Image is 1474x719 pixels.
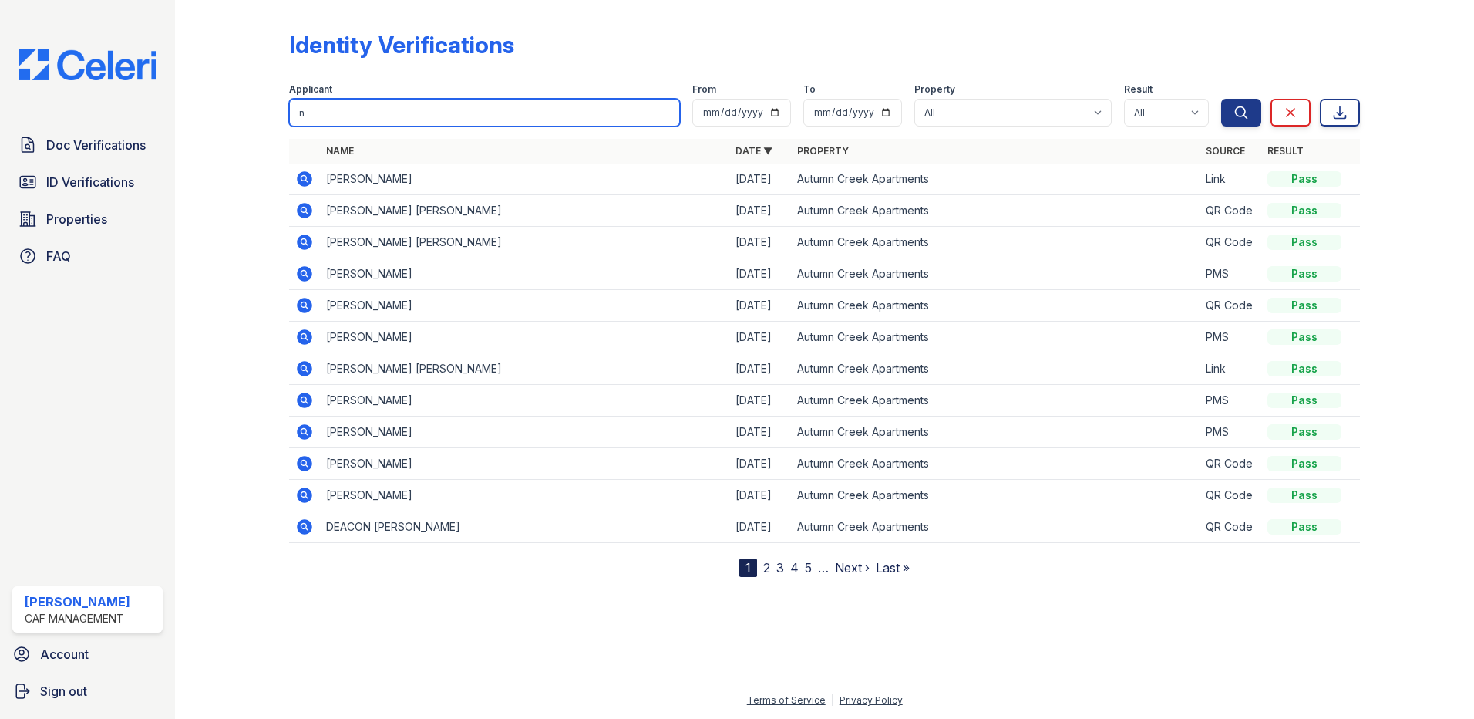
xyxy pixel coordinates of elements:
[12,130,163,160] a: Doc Verifications
[729,480,791,511] td: [DATE]
[735,145,772,157] a: Date ▼
[840,694,903,706] a: Privacy Policy
[25,592,130,611] div: [PERSON_NAME]
[1267,488,1341,503] div: Pass
[6,676,169,707] a: Sign out
[797,145,849,157] a: Property
[1200,448,1261,480] td: QR Code
[1267,235,1341,250] div: Pass
[46,210,107,228] span: Properties
[1267,203,1341,218] div: Pass
[1267,519,1341,535] div: Pass
[805,560,812,576] a: 5
[25,611,130,626] div: CAF Management
[818,559,829,577] span: …
[1267,171,1341,187] div: Pass
[1200,353,1261,385] td: Link
[791,290,1200,322] td: Autumn Creek Apartments
[791,511,1200,543] td: Autumn Creek Apartments
[835,560,870,576] a: Next ›
[791,448,1200,480] td: Autumn Creek Apartments
[876,560,910,576] a: Last »
[739,559,757,577] div: 1
[1200,417,1261,448] td: PMS
[791,258,1200,290] td: Autumn Creek Apartments
[320,448,729,480] td: [PERSON_NAME]
[1200,290,1261,322] td: QR Code
[729,448,791,480] td: [DATE]
[40,682,87,700] span: Sign out
[320,322,729,353] td: [PERSON_NAME]
[791,353,1200,385] td: Autumn Creek Apartments
[320,511,729,543] td: DEACON [PERSON_NAME]
[326,145,354,157] a: Name
[46,173,134,191] span: ID Verifications
[6,49,169,80] img: CE_Logo_Blue-a8612792a0a2168367f1c8372b55b34899dd931a85d93a1a3d3e32e68fde9ad4.png
[791,385,1200,417] td: Autumn Creek Apartments
[320,417,729,448] td: [PERSON_NAME]
[729,511,791,543] td: [DATE]
[320,195,729,227] td: [PERSON_NAME] [PERSON_NAME]
[914,83,955,96] label: Property
[1200,511,1261,543] td: QR Code
[1267,424,1341,440] div: Pass
[289,99,680,127] input: Search by name or phone number
[729,164,791,195] td: [DATE]
[729,417,791,448] td: [DATE]
[320,227,729,258] td: [PERSON_NAME] [PERSON_NAME]
[1200,227,1261,258] td: QR Code
[729,258,791,290] td: [DATE]
[320,480,729,511] td: [PERSON_NAME]
[6,639,169,670] a: Account
[791,480,1200,511] td: Autumn Creek Apartments
[729,385,791,417] td: [DATE]
[803,83,816,96] label: To
[791,322,1200,353] td: Autumn Creek Apartments
[791,195,1200,227] td: Autumn Creek Apartments
[747,694,826,706] a: Terms of Service
[729,353,791,385] td: [DATE]
[46,247,71,265] span: FAQ
[776,560,784,576] a: 3
[1267,329,1341,345] div: Pass
[791,164,1200,195] td: Autumn Creek Apartments
[791,227,1200,258] td: Autumn Creek Apartments
[40,645,89,663] span: Account
[320,353,729,385] td: [PERSON_NAME] [PERSON_NAME]
[791,417,1200,448] td: Autumn Creek Apartments
[1267,298,1341,313] div: Pass
[1200,480,1261,511] td: QR Code
[1206,145,1245,157] a: Source
[320,290,729,322] td: [PERSON_NAME]
[1267,145,1304,157] a: Result
[1200,258,1261,290] td: PMS
[320,258,729,290] td: [PERSON_NAME]
[12,204,163,235] a: Properties
[12,167,163,197] a: ID Verifications
[831,694,834,706] div: |
[790,560,799,576] a: 4
[1267,456,1341,471] div: Pass
[692,83,716,96] label: From
[1200,385,1261,417] td: PMS
[729,290,791,322] td: [DATE]
[729,195,791,227] td: [DATE]
[1200,322,1261,353] td: PMS
[46,136,146,154] span: Doc Verifications
[1124,83,1153,96] label: Result
[1200,164,1261,195] td: Link
[289,31,514,59] div: Identity Verifications
[1267,266,1341,282] div: Pass
[1200,195,1261,227] td: QR Code
[12,241,163,272] a: FAQ
[1267,393,1341,408] div: Pass
[763,560,770,576] a: 2
[729,227,791,258] td: [DATE]
[729,322,791,353] td: [DATE]
[1267,361,1341,376] div: Pass
[320,385,729,417] td: [PERSON_NAME]
[289,83,332,96] label: Applicant
[320,164,729,195] td: [PERSON_NAME]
